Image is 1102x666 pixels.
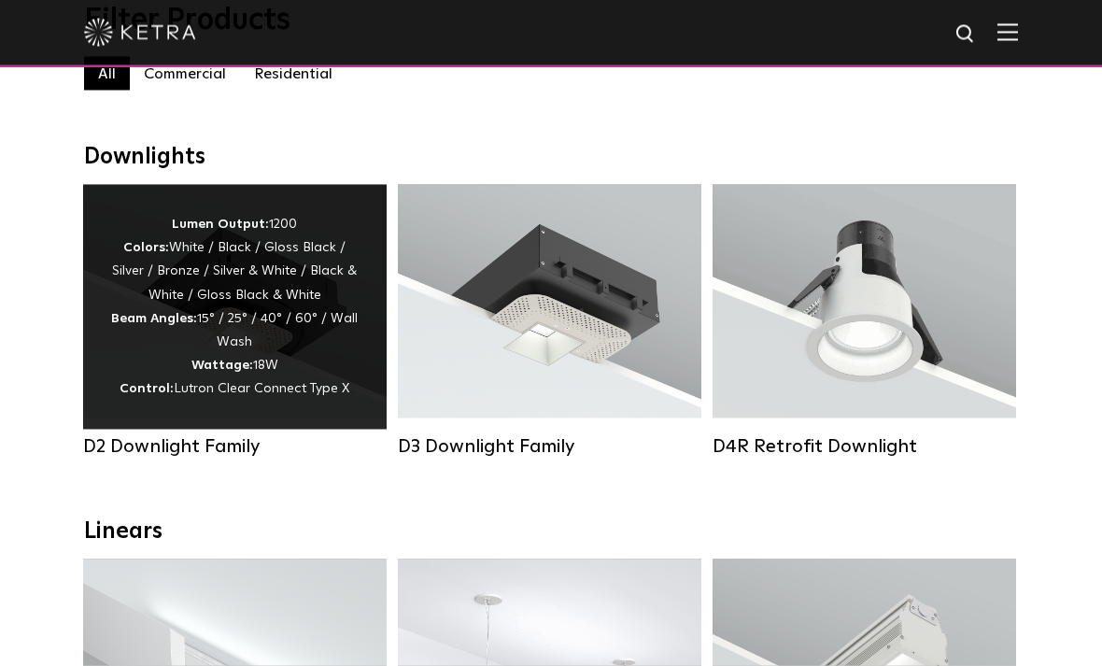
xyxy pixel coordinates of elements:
[240,57,346,91] label: Residential
[123,241,169,254] strong: Colors:
[997,23,1018,41] img: Hamburger%20Nav.svg
[111,312,197,325] strong: Beam Angles:
[191,359,253,372] strong: Wattage:
[172,218,269,231] strong: Lumen Output:
[84,518,1018,546] div: Linears
[174,382,349,395] span: Lutron Clear Connect Type X
[83,435,387,458] div: D2 Downlight Family
[713,435,1016,458] div: D4R Retrofit Downlight
[84,57,130,91] label: All
[954,23,978,47] img: search icon
[398,435,701,458] div: D3 Downlight Family
[120,382,174,395] strong: Control:
[130,57,240,91] label: Commercial
[84,19,196,47] img: ketra-logo-2019-white
[398,185,701,456] a: D3 Downlight Family Lumen Output:700 / 900 / 1100Colors:White / Black / Silver / Bronze / Paintab...
[713,185,1016,456] a: D4R Retrofit Downlight Lumen Output:800Colors:White / BlackBeam Angles:15° / 25° / 40° / 60°Watta...
[84,144,1018,171] div: Downlights
[111,213,359,402] div: 1200 White / Black / Gloss Black / Silver / Bronze / Silver & White / Black & White / Gloss Black...
[83,185,387,456] a: D2 Downlight Family Lumen Output:1200Colors:White / Black / Gloss Black / Silver / Bronze / Silve...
